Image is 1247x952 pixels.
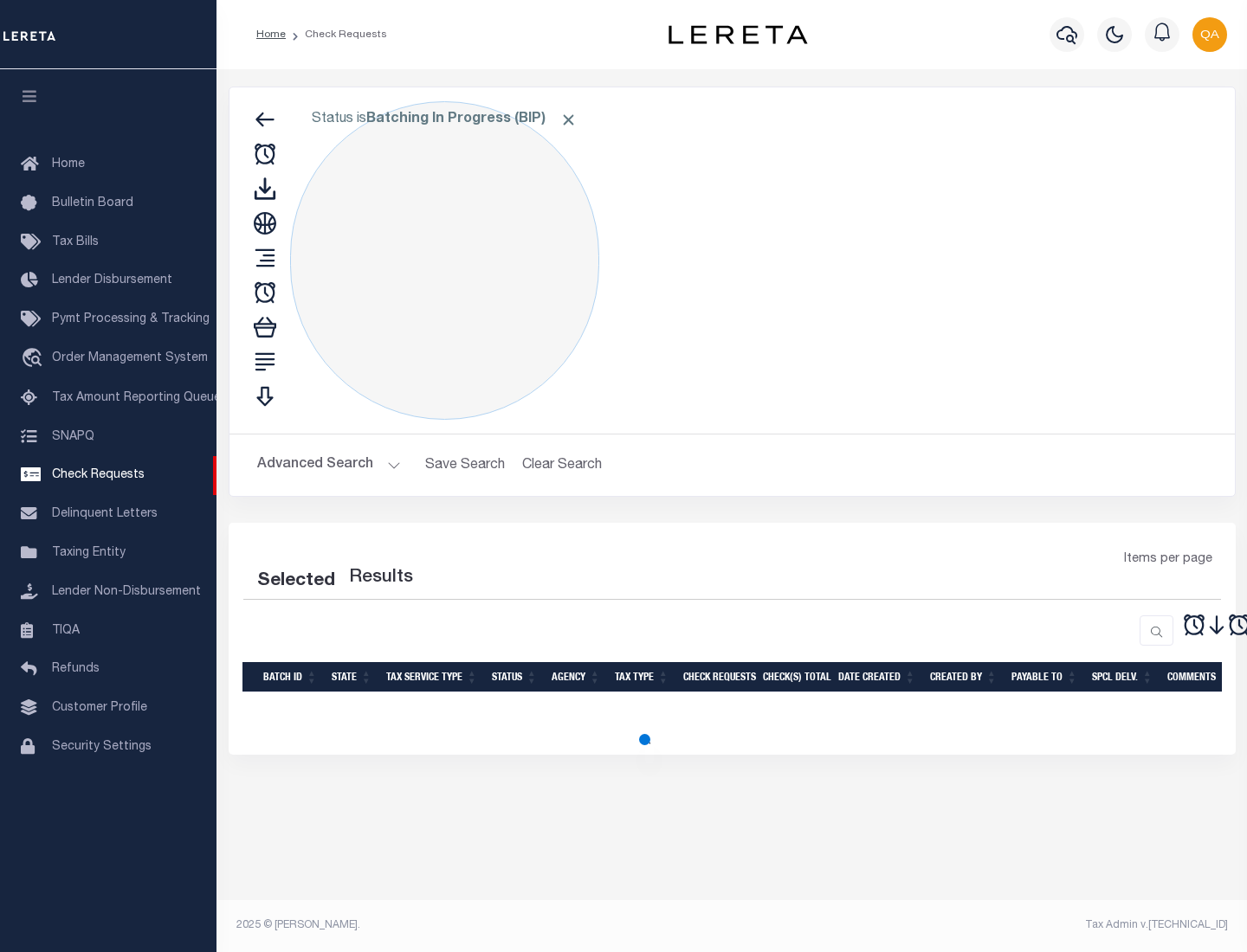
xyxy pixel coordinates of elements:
[290,101,599,420] div: Click to Edit
[52,702,147,714] span: Customer Profile
[52,741,152,753] span: Security Settings
[52,586,201,598] span: Lender Non-Disbursement
[1085,662,1160,692] th: Spcl Delv.
[379,662,485,692] th: Tax Service Type
[1192,17,1227,52] img: svg+xml;base64,PHN2ZyB4bWxucz0iaHR0cDovL3d3dy53My5vcmcvMjAwMC9zdmciIHBvaW50ZXItZXZlbnRzPSJub25lIi...
[52,197,133,209] span: Bulletin Board
[515,448,610,482] button: Clear Search
[669,25,807,44] img: logo-dark.svg
[1160,662,1238,692] th: Comments
[52,352,208,364] span: Order Management System
[52,547,126,559] span: Taxing Entity
[349,564,413,592] label: Results
[256,662,325,692] th: Batch Id
[286,27,387,42] li: Check Requests
[756,662,831,692] th: Check(s) Total
[52,624,80,636] span: TIQA
[223,917,733,933] div: 2025 © [PERSON_NAME].
[325,662,379,692] th: State
[52,469,145,481] span: Check Requests
[485,662,545,692] th: Status
[256,29,286,40] a: Home
[366,113,578,126] b: Batching In Progress (BIP)
[257,448,401,482] button: Advanced Search
[608,662,676,692] th: Tax Type
[559,111,578,129] span: Click to Remove
[1005,662,1085,692] th: Payable To
[52,158,85,170] span: Home
[1124,550,1212,569] span: Items per page
[52,663,100,675] span: Refunds
[745,917,1228,933] div: Tax Admin v.[TECHNICAL_ID]
[831,662,923,692] th: Date Created
[923,662,1005,692] th: Created By
[52,392,221,404] span: Tax Amount Reporting Queue
[676,662,756,692] th: Check Requests
[545,662,608,692] th: Agency
[52,430,94,442] span: SNAPQ
[415,448,515,482] button: Save Search
[52,236,99,248] span: Tax Bills
[52,508,158,520] span: Delinquent Letters
[257,568,335,595] div: Selected
[21,348,48,370] i: travel_explore
[52,313,210,325] span: Pymt Processing & Tracking
[52,274,172,286] span: Lender Disbursement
